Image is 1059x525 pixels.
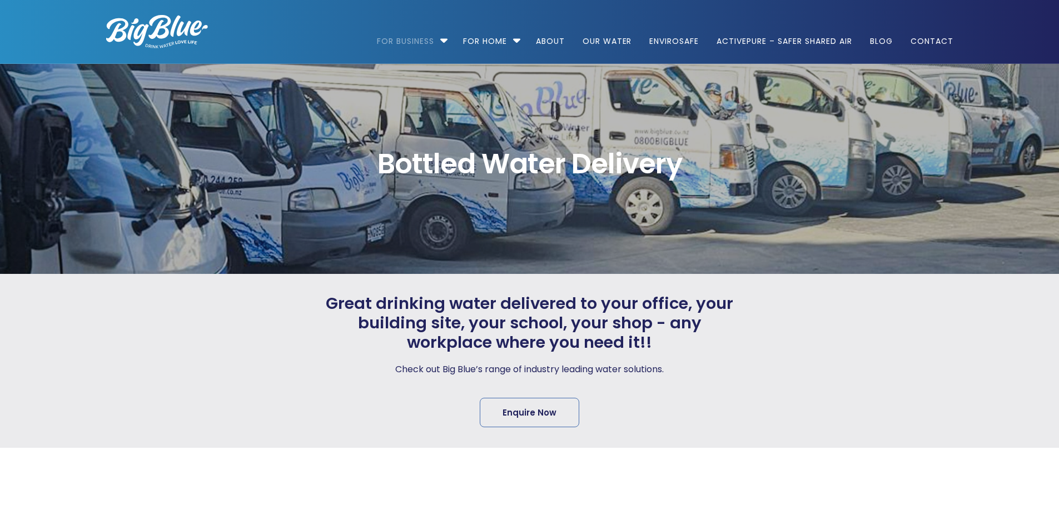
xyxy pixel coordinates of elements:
span: Bottled Water Delivery [106,150,953,178]
span: Great drinking water delivered to your office, your building site, your school, your shop - any w... [323,294,737,352]
a: Enquire Now [480,398,579,427]
p: Check out Big Blue’s range of industry leading water solutions. [323,362,737,377]
img: logo [106,15,208,48]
